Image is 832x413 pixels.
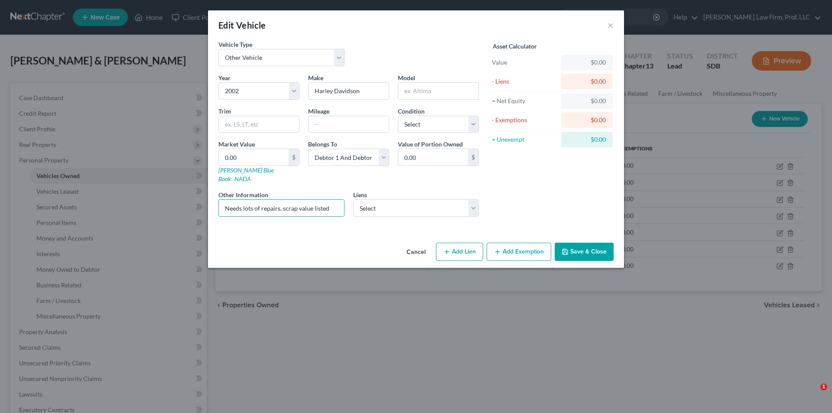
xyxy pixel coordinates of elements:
[608,20,614,30] button: ×
[492,58,557,67] div: Value
[398,149,468,166] input: 0.00
[308,74,323,81] span: Make
[555,243,614,261] button: Save & Close
[568,77,606,86] div: $0.00
[568,97,606,105] div: $0.00
[398,73,415,82] label: Model
[219,149,289,166] input: 0.00
[400,244,432,261] button: Cancel
[398,107,425,116] label: Condition
[492,135,557,144] div: = Unexempt
[308,107,329,116] label: Mileage
[820,384,827,390] span: 1
[218,140,255,149] label: Market Value
[309,116,389,133] input: --
[218,190,268,199] label: Other Information
[492,116,557,124] div: - Exemptions
[398,83,478,99] input: ex. Altima
[492,77,557,86] div: - Liens
[487,243,551,261] button: Add Exemption
[436,243,483,261] button: Add Lien
[218,73,231,82] label: Year
[492,97,557,105] div: = Net Equity
[219,116,299,133] input: ex. LS, LT, etc
[219,200,344,216] input: (optional)
[218,166,274,182] a: [PERSON_NAME] Blue Book
[218,107,231,116] label: Trim
[568,116,606,124] div: $0.00
[218,19,266,31] div: Edit Vehicle
[289,149,299,166] div: $
[493,42,537,51] label: Asset Calculator
[218,40,252,49] label: Vehicle Type
[234,175,251,182] a: NADA
[308,140,337,148] span: Belongs To
[568,58,606,67] div: $0.00
[309,83,389,99] input: ex. Nissan
[468,149,478,166] div: $
[803,384,823,404] iframe: Intercom live chat
[398,140,463,149] label: Value of Portion Owned
[568,135,606,144] div: $0.00
[353,190,367,199] label: Liens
